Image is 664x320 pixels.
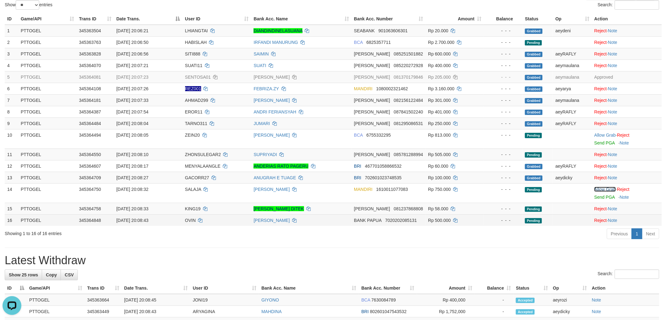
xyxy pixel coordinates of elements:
[185,121,207,126] span: TARNO311
[553,13,592,25] th: Op: activate to sort column ascending
[18,94,77,106] td: PTTOGEL
[592,71,662,83] td: Approved
[185,206,201,211] span: KING19
[185,164,221,169] span: MENYALAANGLE
[354,206,390,211] span: [PERSON_NAME]
[354,40,363,45] span: BCA
[428,152,451,157] span: Rp 505.000
[428,133,451,138] span: Rp 813.000
[594,164,607,169] a: Reject
[525,52,543,57] span: Grabbed
[598,270,659,279] label: Search:
[594,40,607,45] a: Reject
[79,63,101,68] span: 345364070
[254,152,277,157] a: SUPRIYADI
[116,51,148,56] span: [DATE] 20:06:56
[553,106,592,118] td: aeyRAFLY
[486,62,520,69] div: - - -
[553,160,592,172] td: aeyRAFLY
[367,133,391,138] span: Copy 6755332295 to clipboard
[553,60,592,71] td: aeymaulana
[592,13,662,25] th: Action
[592,48,662,60] td: ·
[259,282,359,294] th: Bank Acc. Name: activate to sort column ascending
[525,29,543,34] span: Grabbed
[592,60,662,71] td: ·
[18,118,77,129] td: PTTOGEL
[16,0,39,10] select: Showentries
[608,98,618,103] a: Note
[484,13,522,25] th: Balance
[254,75,290,80] a: [PERSON_NAME]
[79,133,101,138] span: 345364494
[598,0,659,10] label: Search:
[608,218,618,223] a: Note
[185,109,203,114] span: EROR11
[190,306,259,317] td: ARYAGINA
[617,133,630,138] a: Reject
[354,86,372,91] span: MANDIRI
[122,306,190,317] td: [DATE] 20:08:43
[354,218,382,223] span: BANK PAPUA
[79,187,101,192] span: 345364750
[617,187,630,192] a: Reject
[18,60,77,71] td: PTTOGEL
[486,163,520,169] div: - - -
[550,294,589,306] td: aeyrozi
[592,83,662,94] td: ·
[615,0,659,10] input: Search:
[486,51,520,57] div: - - -
[18,71,77,83] td: PTTOGEL
[5,254,659,267] h1: Latest Withdraw
[185,218,196,223] span: OVIN
[254,206,304,211] a: [PERSON_NAME] DITEK
[525,218,542,223] span: Pending
[185,51,201,56] span: SITI888
[185,75,211,80] span: SENTOSA01
[5,203,18,214] td: 15
[354,187,372,192] span: MANDIRI
[18,183,77,203] td: PTTOGEL
[608,109,618,114] a: Note
[261,309,282,314] a: MAHDINA
[376,187,408,192] span: Copy 1610011077083 to clipboard
[116,133,148,138] span: [DATE] 20:08:05
[592,214,662,226] td: ·
[589,282,659,294] th: Action
[354,51,390,56] span: [PERSON_NAME]
[254,218,290,223] a: [PERSON_NAME]
[5,282,27,294] th: ID: activate to sort column descending
[254,86,279,91] a: FEBRIZA.ZY
[525,152,542,158] span: Pending
[5,71,18,83] td: 5
[79,75,101,80] span: 345364081
[594,175,607,180] a: Reject
[65,272,74,277] span: CSV
[525,98,543,103] span: Grabbed
[79,164,101,169] span: 345364607
[5,83,18,94] td: 6
[354,121,390,126] span: [PERSON_NAME]
[525,187,542,192] span: Pending
[5,149,18,160] td: 11
[376,86,408,91] span: Copy 1080002321462 to clipboard
[594,152,607,157] a: Reject
[27,306,85,317] td: PTTOGEL
[553,83,592,94] td: aeyarya
[365,164,402,169] span: Copy 467701058866532 to clipboard
[553,172,592,183] td: aeydicky
[46,272,57,277] span: Copy
[18,203,77,214] td: PTTOGEL
[486,97,520,103] div: - - -
[594,187,617,192] span: ·
[620,195,629,200] a: Note
[116,40,148,45] span: [DATE] 20:06:50
[122,294,190,306] td: [DATE] 20:08:45
[428,40,454,45] span: Rp 2.700.000
[378,28,408,33] span: Copy 901063606301 to clipboard
[553,25,592,37] td: aeydeni
[394,121,423,126] span: Copy 081295086531 to clipboard
[486,28,520,34] div: - - -
[417,294,475,306] td: Rp 400,000
[5,13,18,25] th: ID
